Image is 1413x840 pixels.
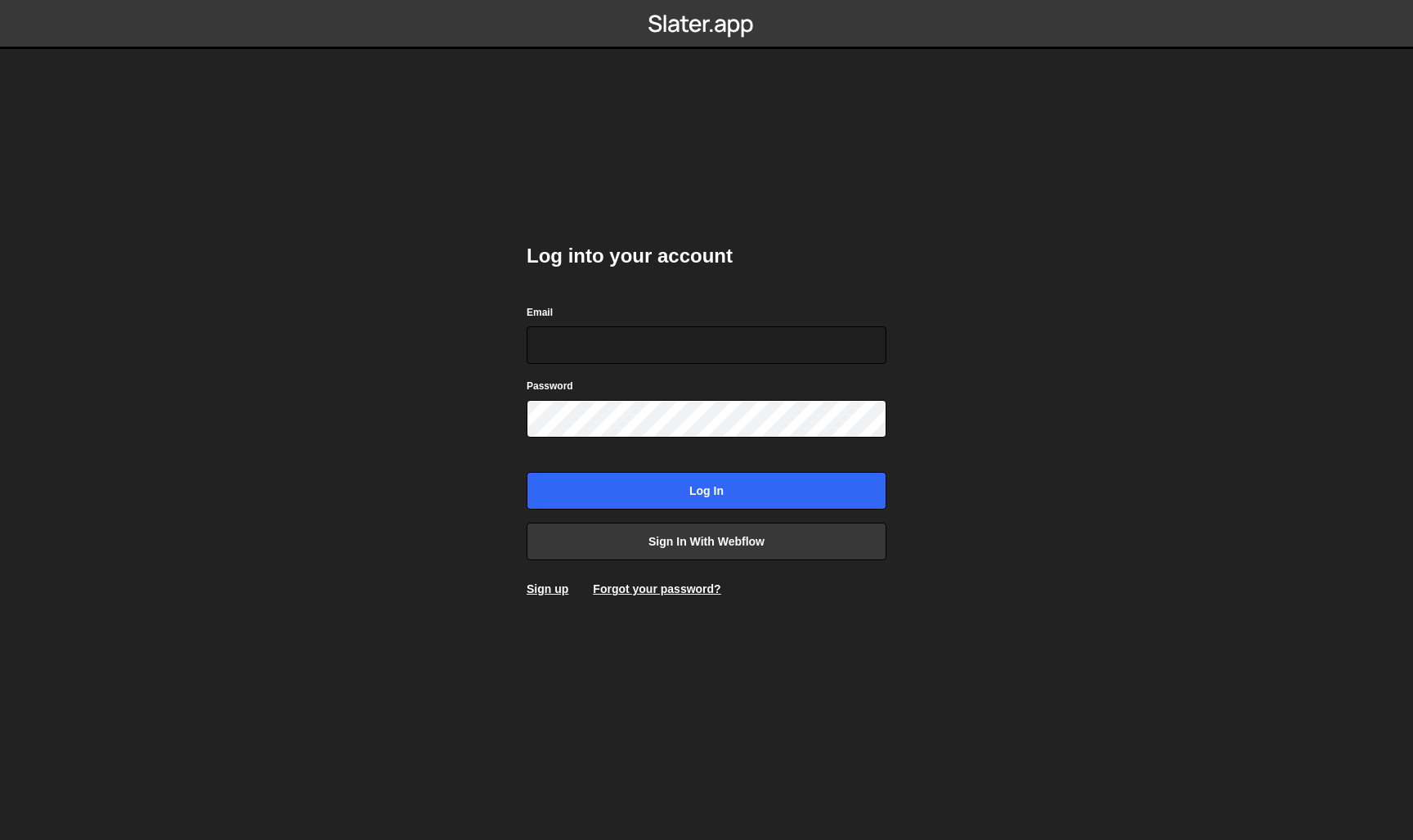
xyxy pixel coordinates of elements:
[527,523,886,560] a: Sign in with Webflow
[527,378,573,394] label: Password
[527,304,553,321] label: Email
[527,243,886,269] h2: Log into your account
[527,582,568,595] a: Sign up
[593,582,720,595] a: Forgot your password?
[527,472,886,510] input: Log in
